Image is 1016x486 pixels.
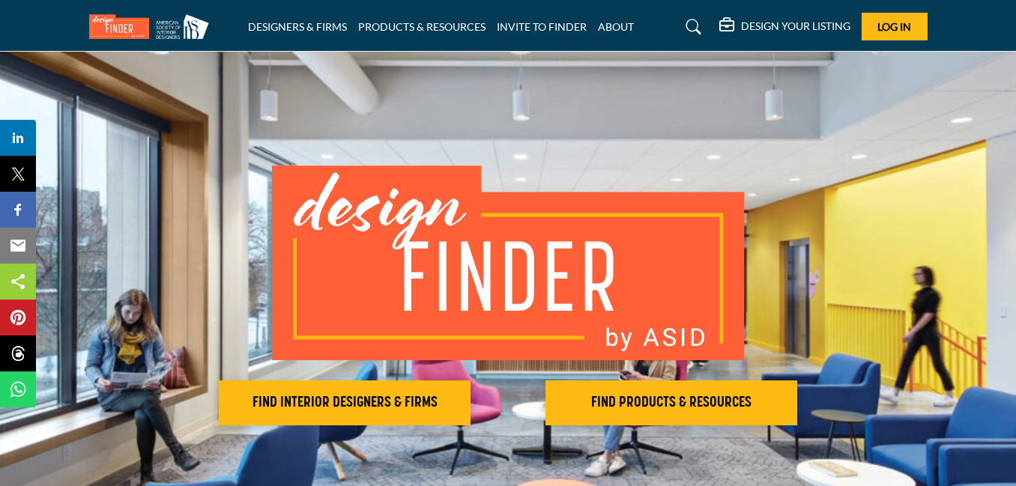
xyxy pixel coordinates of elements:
[671,15,711,39] a: Search
[223,394,466,412] h2: FIND INTERIOR DESIGNERS & FIRMS
[550,394,793,412] h2: FIND PRODUCTS & RESOURCES
[219,380,471,425] button: FIND INTERIOR DESIGNERS & FIRMS
[272,165,744,360] img: image
[89,14,217,39] img: Site Logo
[862,13,928,40] button: Log In
[877,20,911,33] span: Log In
[497,20,587,33] a: INVITE TO FINDER
[598,20,634,33] a: ABOUT
[719,18,850,36] div: DESIGN YOUR LISTING
[545,380,797,425] button: FIND PRODUCTS & RESOURCES
[358,20,486,33] a: PRODUCTS & RESOURCES
[248,20,347,33] a: DESIGNERS & FIRMS
[741,19,850,33] h5: DESIGN YOUR LISTING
